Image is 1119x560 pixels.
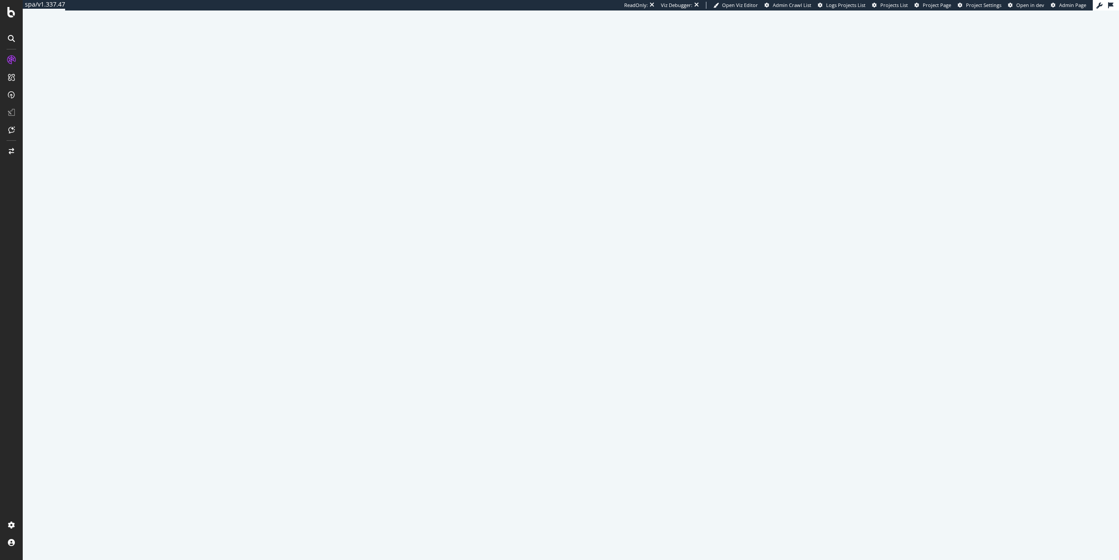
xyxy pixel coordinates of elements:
[661,2,692,9] div: Viz Debugger:
[880,2,908,8] span: Projects List
[923,2,951,8] span: Project Page
[966,2,1001,8] span: Project Settings
[722,2,758,8] span: Open Viz Editor
[1051,2,1086,9] a: Admin Page
[773,2,811,8] span: Admin Crawl List
[914,2,951,9] a: Project Page
[1059,2,1086,8] span: Admin Page
[713,2,758,9] a: Open Viz Editor
[826,2,865,8] span: Logs Projects List
[1016,2,1044,8] span: Open in dev
[958,2,1001,9] a: Project Settings
[872,2,908,9] a: Projects List
[818,2,865,9] a: Logs Projects List
[765,2,811,9] a: Admin Crawl List
[1008,2,1044,9] a: Open in dev
[624,2,648,9] div: ReadOnly:
[539,263,602,294] div: animation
